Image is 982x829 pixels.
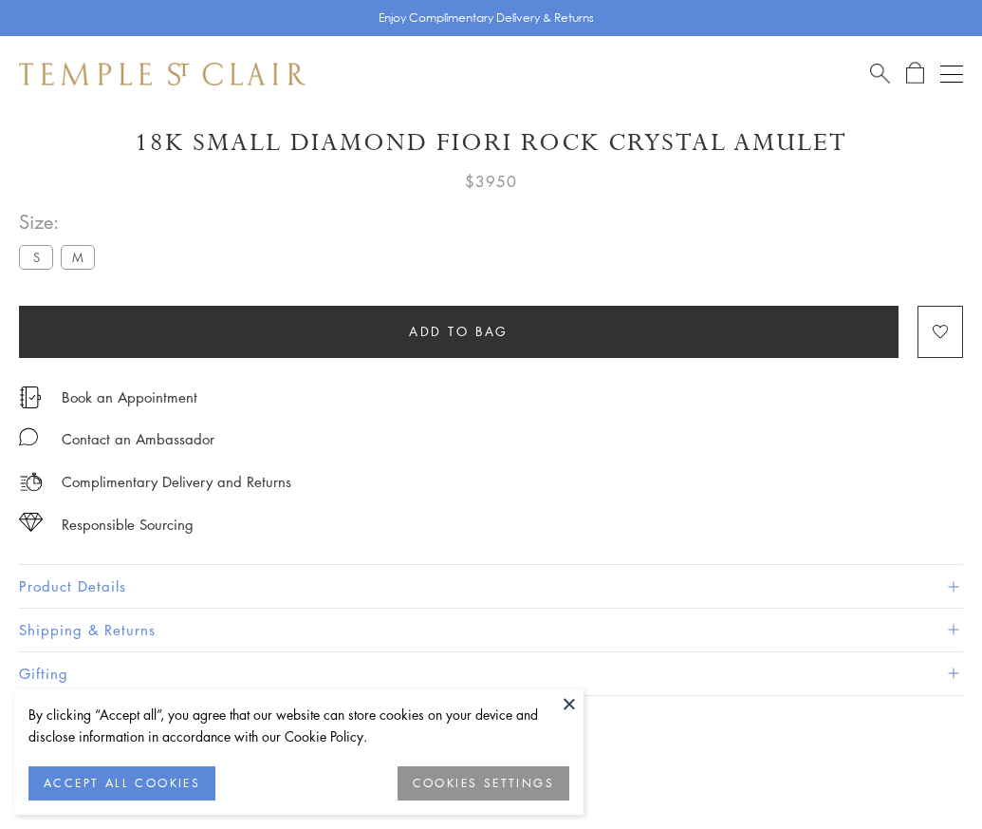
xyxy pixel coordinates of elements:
[61,245,95,269] label: M
[19,206,102,237] span: Size:
[62,470,291,494] p: Complimentary Delivery and Returns
[19,63,306,85] img: Temple St. Clair
[19,245,53,269] label: S
[19,565,963,608] button: Product Details
[409,321,509,342] span: Add to bag
[19,306,899,358] button: Add to bag
[62,386,197,407] a: Book an Appointment
[465,169,517,194] span: $3950
[19,652,963,695] button: Gifting
[28,766,215,801] button: ACCEPT ALL COOKIES
[19,386,42,408] img: icon_appointment.svg
[940,63,963,85] button: Open navigation
[906,62,924,85] a: Open Shopping Bag
[62,427,214,451] div: Contact an Ambassador
[398,766,569,801] button: COOKIES SETTINGS
[19,513,43,532] img: icon_sourcing.svg
[19,427,38,446] img: MessageIcon-01_2.svg
[28,704,569,747] div: By clicking “Accept all”, you agree that our website can store cookies on your device and disclos...
[19,609,963,651] button: Shipping & Returns
[379,9,594,28] p: Enjoy Complimentary Delivery & Returns
[870,62,890,85] a: Search
[19,126,963,160] h1: 18K Small Diamond Fiori Rock Crystal Amulet
[62,513,194,537] div: Responsible Sourcing
[19,470,43,494] img: icon_delivery.svg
